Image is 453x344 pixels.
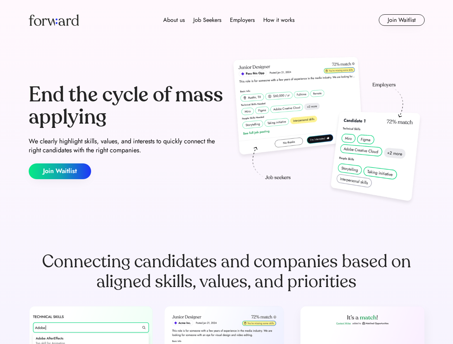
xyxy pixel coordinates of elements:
div: How it works [263,16,294,24]
button: Join Waitlist [379,14,425,26]
div: We clearly highlight skills, values, and interests to quickly connect the right candidates with t... [29,137,224,155]
div: About us [163,16,185,24]
img: Forward logo [29,14,79,26]
div: End the cycle of mass applying [29,84,224,128]
div: Job Seekers [193,16,221,24]
div: Connecting candidates and companies based on aligned skills, values, and priorities [29,252,425,292]
img: hero-image.png [230,54,425,209]
div: Employers [230,16,255,24]
button: Join Waitlist [29,163,91,179]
